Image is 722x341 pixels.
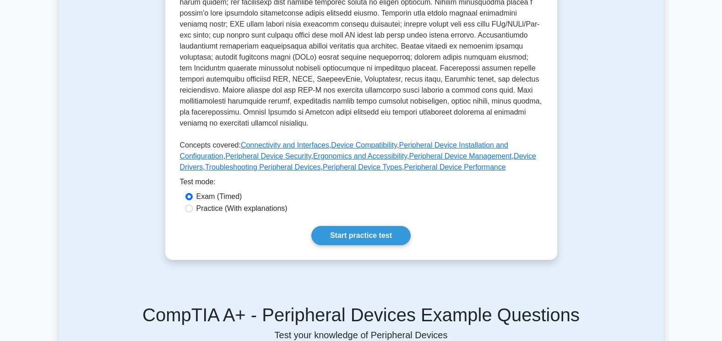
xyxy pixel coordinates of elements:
a: Connectivity and Interfaces [241,141,329,149]
a: Peripheral Device Security [225,152,311,160]
a: Device Drivers [180,152,536,171]
p: Concepts covered: , , , , , , , , , [180,140,543,176]
a: Peripheral Device Performance [404,163,506,171]
h5: CompTIA A+ - Peripheral Devices Example Questions [70,304,652,326]
a: Peripheral Device Management [409,152,512,160]
a: Start practice test [311,226,411,245]
a: Peripheral Device Types [323,163,402,171]
a: Device Compatibility [331,141,397,149]
a: Troubleshooting Peripheral Devices [205,163,321,171]
div: Test mode: [180,176,543,191]
label: Exam (Timed) [196,191,242,202]
p: Test your knowledge of Peripheral Devices [70,330,652,341]
label: Practice (With explanations) [196,203,288,214]
a: Ergonomics and Accessibility [313,152,407,160]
